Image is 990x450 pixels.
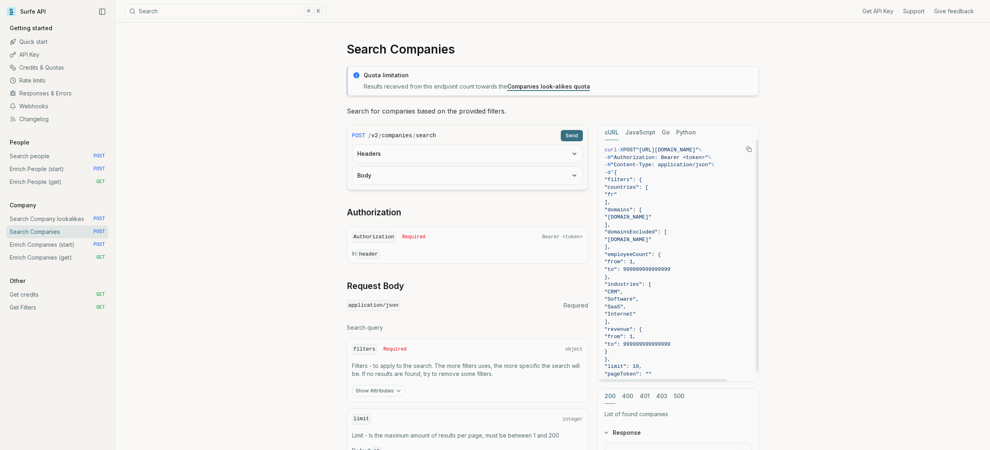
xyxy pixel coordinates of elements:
button: Go [662,125,670,140]
a: Get credits GET [6,288,108,301]
span: GET [96,291,105,298]
span: POST [93,153,105,159]
a: Credits & Quotas [6,61,108,74]
code: companies [382,132,412,140]
a: Enrich People (get) GET [6,175,108,188]
button: Send [561,130,583,141]
span: "[URL][DOMAIN_NAME]" [636,147,699,153]
a: Companies look-alikes quota [507,83,590,90]
code: limit [352,414,371,425]
kbd: K [314,7,323,16]
code: search [416,132,436,140]
button: Collapse Sidebar [96,6,108,18]
button: Response [598,422,758,443]
button: 400 [622,389,633,404]
span: GET [96,254,105,261]
p: People [6,138,33,147]
a: Authorization [347,207,401,218]
span: curl [605,147,617,153]
kbd: ⌘ [304,7,313,16]
p: Company [6,201,39,209]
a: Rate limits [6,74,108,87]
span: -X [617,147,624,153]
p: In: [352,250,583,258]
span: \ [708,155,711,161]
button: 401 [640,389,650,404]
span: Required [564,301,588,310]
button: 403 [656,389,667,404]
span: '{ [611,169,617,175]
p: Other [6,277,29,285]
span: }, [605,356,611,362]
p: Getting started [6,24,56,32]
span: object [565,346,582,353]
span: "employeeCount": { [605,252,661,258]
span: integer [562,416,582,423]
span: / [368,132,370,140]
button: 200 [605,389,615,404]
span: "domainsExcluded": [ [605,229,667,235]
span: ], [605,199,611,205]
span: GET [96,304,105,311]
span: "revenue": { [605,326,642,332]
span: }, [605,274,611,280]
a: Quick start [6,35,108,48]
a: Search people POST [6,150,108,163]
span: POST [93,166,105,172]
span: "limit": 10, [605,363,642,369]
code: filters [352,344,377,355]
a: Responses & Errors [6,87,108,100]
span: "Authorization: Bearer <token>" [611,155,708,161]
a: API Key [6,48,108,61]
button: Body [352,167,582,184]
a: Enrich Companies (get) GET [6,251,108,264]
span: "filters": { [605,177,642,183]
span: Required [383,346,407,353]
span: "from": 1, [605,259,636,265]
span: -H [605,155,611,161]
a: Surfe API [6,6,46,18]
span: POST [623,147,636,153]
span: "to": 999999999999999 [605,341,671,347]
span: "fr" [605,192,617,198]
span: "[DOMAIN_NAME]" [605,237,652,243]
span: } [605,349,608,355]
code: Authorization [352,232,396,243]
a: Support [903,7,924,15]
span: / [379,132,381,140]
span: "domains": [ [605,207,642,213]
a: Request Body [347,281,404,292]
span: -H [605,162,611,168]
span: ], [605,244,611,250]
span: ], [605,222,611,228]
span: / [413,132,415,140]
a: Give feedback [934,7,974,15]
span: Bearer <token> [542,234,583,240]
a: Get Filters GET [6,301,108,314]
span: POST [93,242,105,248]
a: Search Companies POST [6,225,108,238]
a: Enrich Companies (start) POST [6,238,108,251]
span: \ [711,162,714,168]
span: "pageToken": "" [605,371,652,377]
button: Headers [352,145,582,163]
h1: Search Companies [347,42,759,56]
code: v2 [371,132,378,140]
span: "to": 999999999999999 [605,266,671,272]
span: "Content-Type: application/json" [611,162,711,168]
code: application/json [347,300,400,311]
p: List of found companies [605,410,752,418]
a: Search Company lookalikes POST [6,213,108,225]
p: Filters - to apply to the search. The more filters uses, the more specific the search will be. If... [352,362,583,378]
span: "Software", [605,296,639,302]
span: \ [699,147,702,153]
span: ], [605,319,611,325]
button: Search⌘K [125,4,326,19]
a: Enrich People (start) POST [6,163,108,175]
span: "industries": [ [605,281,652,287]
span: "[DOMAIN_NAME]" [605,214,652,220]
button: Copy Text [743,143,755,155]
span: POST [352,132,366,140]
button: Show Attributes [352,385,405,397]
p: Quota limitation [364,71,753,79]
